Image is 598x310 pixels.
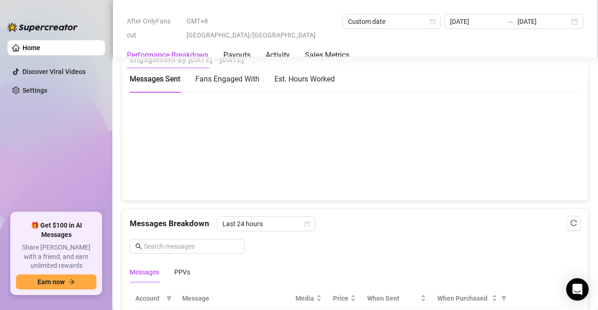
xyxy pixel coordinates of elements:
input: Start date [450,16,502,27]
div: Performance Breakdown [127,50,208,61]
span: reload [570,220,577,226]
span: Share [PERSON_NAME] with a friend, and earn unlimited rewards [16,243,96,271]
span: filter [166,295,172,301]
span: arrow-right [68,279,75,285]
span: to [506,18,514,25]
span: Account [135,293,162,303]
span: Messages Sent [130,74,180,83]
span: When Purchased [437,293,490,303]
span: Media [295,293,314,303]
span: Price [333,293,348,303]
div: Est. Hours Worked [274,73,335,85]
span: 🎁 Get $100 in AI Messages [16,221,96,239]
span: Fans Engaged With [195,74,259,83]
span: filter [501,295,507,301]
div: Sales Metrics [305,50,349,61]
span: After OnlyFans cut [127,14,181,42]
input: End date [517,16,569,27]
div: Open Intercom Messenger [566,278,589,301]
input: Search messages [144,241,239,251]
th: When Sent [362,289,432,308]
th: Price [327,289,362,308]
button: Earn nowarrow-right [16,274,96,289]
th: Message [177,289,290,308]
th: When Purchased [432,289,511,308]
div: Activity [266,50,290,61]
div: Payouts [223,50,251,61]
div: Messages [130,267,159,277]
img: logo-BBDzfeDw.svg [7,22,78,32]
div: Messages Breakdown [130,216,581,231]
span: Earn now [37,278,65,286]
a: Home [22,44,40,52]
span: filter [499,291,509,305]
a: Settings [22,87,47,94]
span: calendar [430,19,436,24]
span: search [135,243,142,250]
div: PPVs [174,267,190,277]
span: swap-right [506,18,514,25]
span: calendar [304,221,310,227]
span: Custom date [348,15,435,29]
a: Discover Viral Videos [22,68,86,75]
span: filter [164,291,174,305]
span: GMT+8 [GEOGRAPHIC_DATA]/[GEOGRAPHIC_DATA] [186,14,337,42]
th: Media [290,289,327,308]
span: Last 24 hours [222,217,310,231]
span: When Sent [367,293,419,303]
